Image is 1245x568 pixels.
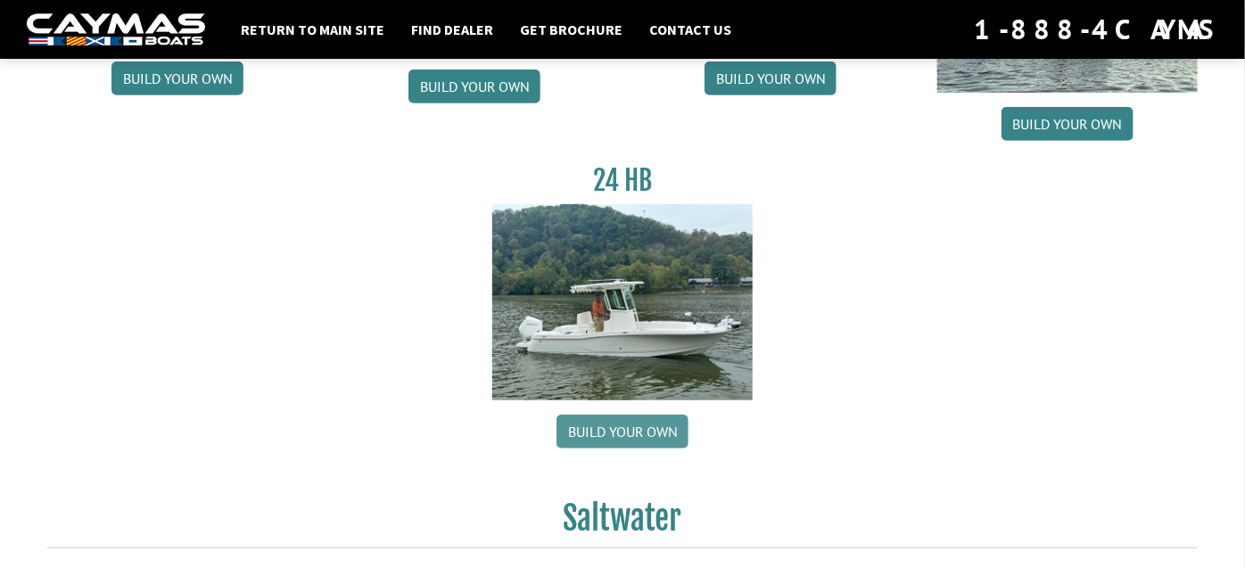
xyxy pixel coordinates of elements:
[557,415,688,449] a: Build your own
[705,62,837,95] a: Build your own
[111,62,243,95] a: Build your own
[402,18,502,41] a: Find Dealer
[974,10,1218,49] div: 1-888-4CAYMAS
[511,18,631,41] a: Get Brochure
[47,498,1198,548] h2: Saltwater
[640,18,740,41] a: Contact Us
[27,13,205,46] img: white-logo-c9c8dbefe5ff5ceceb0f0178aa75bf4bb51f6bca0971e226c86eb53dfe498488.png
[492,204,754,399] img: 24_HB_thumbnail.jpg
[232,18,393,41] a: Return to main site
[1002,107,1134,141] a: Build your own
[492,164,754,197] h3: 24 HB
[408,70,540,103] a: Build your own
